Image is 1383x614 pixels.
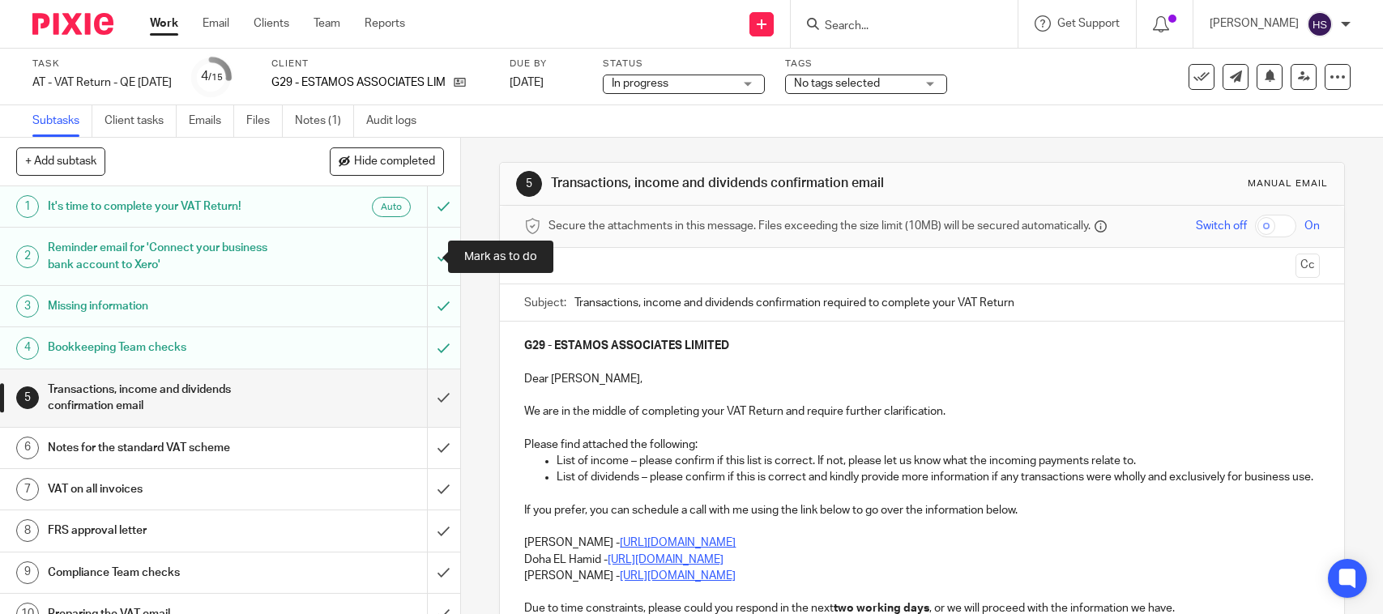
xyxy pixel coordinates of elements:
div: 2 [16,245,39,268]
a: Clients [254,15,289,32]
label: Subject: [524,295,566,311]
p: We are in the middle of completing your VAT Return and require further clarification. [524,403,1319,420]
p: [PERSON_NAME] - [524,535,1319,551]
h1: Transactions, income and dividends confirmation email [48,377,290,419]
h1: Bookkeeping Team checks [48,335,290,360]
small: /15 [208,73,223,82]
span: Get Support [1057,18,1120,29]
a: [URL][DOMAIN_NAME] [620,537,736,548]
a: [URL][DOMAIN_NAME] [620,570,736,582]
h1: Reminder email for 'Connect your business bank account to Xero' [48,236,290,277]
p: Doha EL Hamid - [524,552,1319,568]
a: Client tasks [105,105,177,137]
strong: G29 - ESTAMOS ASSOCIATES LIMITED [524,340,729,352]
img: svg%3E [1307,11,1333,37]
h1: Compliance Team checks [48,561,290,585]
label: Tags [785,58,947,70]
div: 9 [16,561,39,584]
a: Team [314,15,340,32]
a: Work [150,15,178,32]
button: Cc [1295,254,1320,278]
div: 6 [16,437,39,459]
div: 1 [16,195,39,218]
a: Notes (1) [295,105,354,137]
a: Emails [189,105,234,137]
a: Audit logs [366,105,429,137]
p: Dear [PERSON_NAME], [524,371,1319,387]
p: G29 - ESTAMOS ASSOCIATES LIMITED [271,75,446,91]
button: Hide completed [330,147,444,175]
p: [PERSON_NAME] [1210,15,1299,32]
div: 3 [16,295,39,318]
h1: Transactions, income and dividends confirmation email [551,175,957,192]
input: Search [823,19,969,34]
h1: VAT on all invoices [48,477,290,501]
p: If you prefer, you can schedule a call with me using the link below to go over the information be... [524,502,1319,518]
div: AT - VAT Return - QE 31-07-2025 [32,75,172,91]
div: 4 [201,67,223,86]
strong: two working days [834,603,929,614]
p: [PERSON_NAME] - [524,568,1319,584]
div: Auto [372,197,411,217]
div: 5 [16,386,39,409]
h1: Missing information [48,294,290,318]
div: 8 [16,519,39,542]
a: [URL][DOMAIN_NAME] [608,554,724,565]
a: Email [203,15,229,32]
button: + Add subtask [16,147,105,175]
img: Pixie [32,13,113,35]
a: Files [246,105,283,137]
p: List of income – please confirm if this list is correct. If not, please let us know what the inco... [557,453,1319,469]
span: Hide completed [354,156,435,168]
label: To: [524,258,542,274]
span: Switch off [1196,218,1247,234]
span: [DATE] [510,77,544,88]
a: Reports [365,15,405,32]
div: 7 [16,478,39,501]
h1: Notes for the standard VAT scheme [48,436,290,460]
a: Subtasks [32,105,92,137]
label: Task [32,58,172,70]
p: Please find attached the following: [524,437,1319,453]
label: Due by [510,58,583,70]
span: On [1304,218,1320,234]
span: No tags selected [794,78,880,89]
h1: FRS approval letter [48,518,290,543]
span: Secure the attachments in this message. Files exceeding the size limit (10MB) will be secured aut... [549,218,1091,234]
span: In progress [612,78,668,89]
div: Manual email [1248,177,1328,190]
label: Client [271,58,489,70]
label: Status [603,58,765,70]
div: AT - VAT Return - QE [DATE] [32,75,172,91]
h1: It's time to complete your VAT Return! [48,194,290,219]
div: 4 [16,337,39,360]
div: 5 [516,171,542,197]
p: List of dividends – please confirm if this is correct and kindly provide more information if any ... [557,469,1319,485]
